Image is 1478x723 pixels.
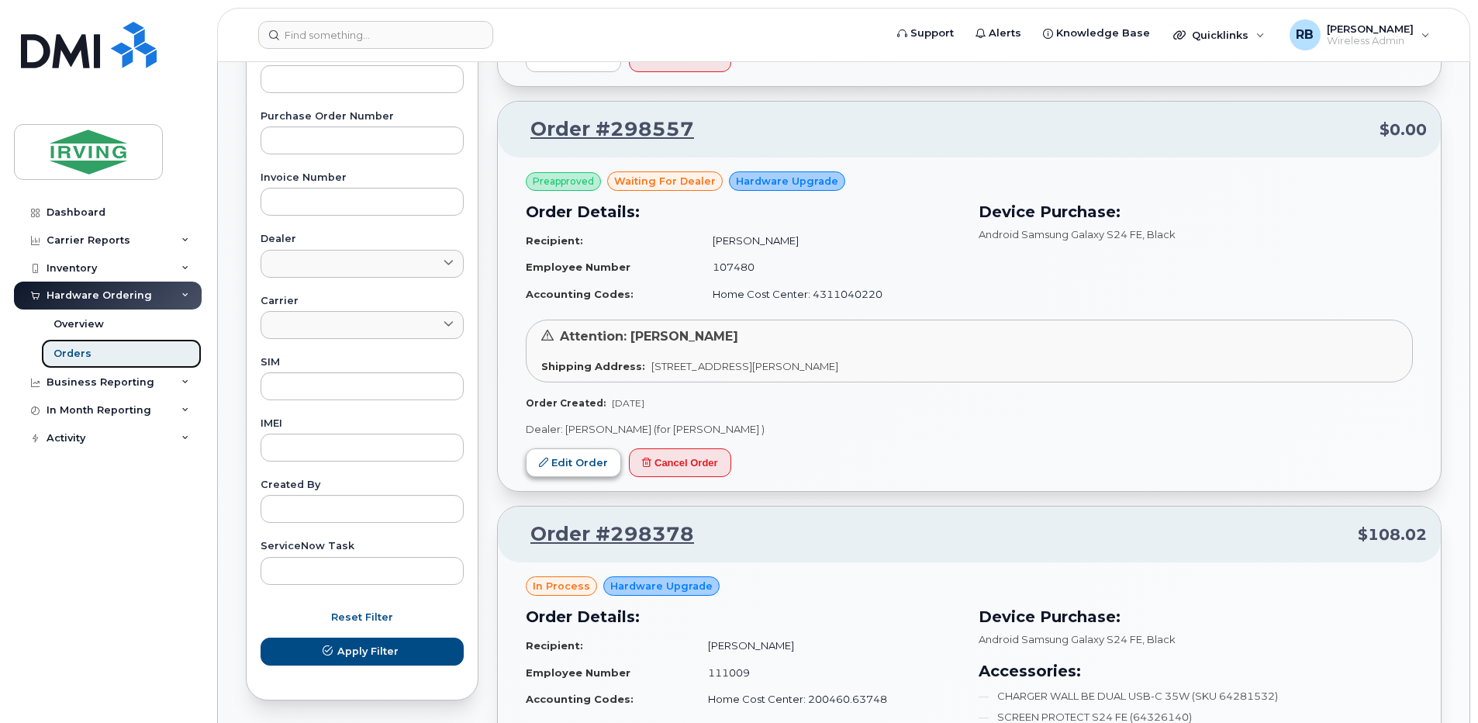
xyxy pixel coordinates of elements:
[1279,19,1441,50] div: Roberts, Brad
[526,639,583,652] strong: Recipient:
[261,358,464,368] label: SIM
[979,605,1413,628] h3: Device Purchase:
[261,604,464,631] button: Reset Filter
[261,234,464,244] label: Dealer
[699,227,960,254] td: [PERSON_NAME]
[699,281,960,308] td: Home Cost Center: 4311040220
[261,638,464,666] button: Apply Filter
[526,666,630,679] strong: Employee Number
[1056,26,1150,41] span: Knowledge Base
[910,26,954,41] span: Support
[526,234,583,247] strong: Recipient:
[258,21,493,49] input: Find something...
[512,116,694,144] a: Order #298557
[699,254,960,281] td: 107480
[651,360,838,372] span: [STREET_ADDRESS][PERSON_NAME]
[979,200,1413,223] h3: Device Purchase:
[979,659,1413,683] h3: Accessories:
[1296,26,1314,44] span: RB
[1162,19,1276,50] div: Quicklinks
[331,610,393,624] span: Reset Filter
[1358,524,1427,546] span: $108.02
[526,448,621,477] a: Edit Order
[979,689,1413,704] li: CHARGER WALL BE DUAL USB-C 35W (SKU 64281532)
[965,18,1032,49] a: Alerts
[886,18,965,49] a: Support
[736,174,838,189] span: Hardware Upgrade
[526,288,634,300] strong: Accounting Codes:
[612,397,644,409] span: [DATE]
[261,480,464,490] label: Created By
[1327,35,1414,47] span: Wireless Admin
[261,541,464,552] label: ServiceNow Task
[337,644,399,659] span: Apply Filter
[629,448,731,477] button: Cancel Order
[541,360,645,372] strong: Shipping Address:
[979,228,1142,240] span: Android Samsung Galaxy S24 FE
[533,175,594,189] span: Preapproved
[694,659,960,687] td: 111009
[694,632,960,659] td: [PERSON_NAME]
[989,26,1021,41] span: Alerts
[526,261,630,273] strong: Employee Number
[526,422,1413,437] p: Dealer: [PERSON_NAME] (for [PERSON_NAME] )
[261,419,464,429] label: IMEI
[610,579,713,593] span: Hardware Upgrade
[1192,29,1248,41] span: Quicklinks
[1032,18,1161,49] a: Knowledge Base
[526,397,606,409] strong: Order Created:
[261,296,464,306] label: Carrier
[261,112,464,122] label: Purchase Order Number
[261,173,464,183] label: Invoice Number
[694,686,960,713] td: Home Cost Center: 200460.63748
[526,693,634,705] strong: Accounting Codes:
[560,329,738,344] span: Attention: [PERSON_NAME]
[512,521,694,548] a: Order #298378
[979,633,1142,645] span: Android Samsung Galaxy S24 FE
[533,579,590,593] span: in process
[1327,22,1414,35] span: [PERSON_NAME]
[526,605,960,628] h3: Order Details:
[526,200,960,223] h3: Order Details:
[1380,119,1427,141] span: $0.00
[1142,633,1176,645] span: , Black
[614,174,716,189] span: waiting for dealer
[1142,228,1176,240] span: , Black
